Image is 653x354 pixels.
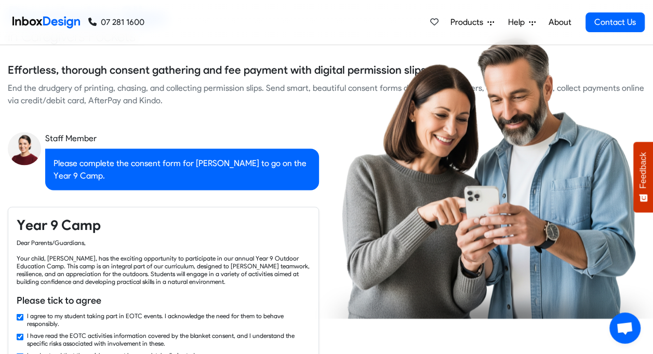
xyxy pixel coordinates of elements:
[585,12,645,32] a: Contact Us
[450,16,487,29] span: Products
[17,238,310,285] div: Dear Parents/Guardians, Your child, [PERSON_NAME], has the exciting opportunity to participate in...
[633,142,653,212] button: Feedback - Show survey
[545,12,574,33] a: About
[446,12,498,33] a: Products
[27,331,310,347] label: I have read the EOTC activities information covered by the blanket consent, and I understand the ...
[17,293,310,307] h6: Please tick to agree
[8,132,41,165] img: staff_avatar.png
[504,12,540,33] a: Help
[8,62,426,78] h5: Effortless, thorough consent gathering and fee payment with digital permission slips
[88,16,144,29] a: 07 281 1600
[45,132,319,144] div: Staff Member
[27,311,310,327] label: I agree to my student taking part in EOTC events. I acknowledge the need for them to behave respo...
[609,312,641,344] a: Open chat
[8,82,645,107] div: End the drudgery of printing, chasing, and collecting permission slips. Send smart, beautiful con...
[17,215,310,234] h4: Year 9 Camp
[45,148,319,190] div: Please complete the consent form for [PERSON_NAME] to go on the Year 9 Camp.
[638,152,648,188] span: Feedback
[508,16,529,29] span: Help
